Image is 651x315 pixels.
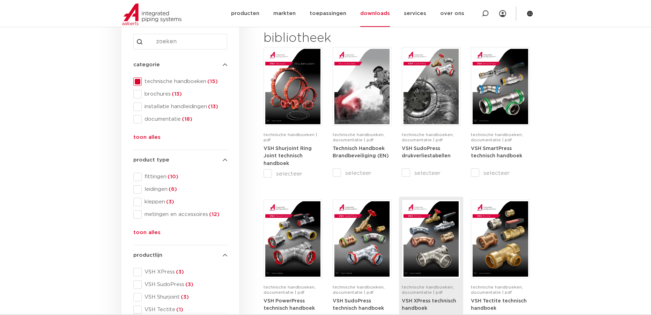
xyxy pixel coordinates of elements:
span: VSH Tectite [142,306,227,313]
div: technische handboeken(15) [133,77,227,86]
button: toon alles [133,133,161,144]
span: VSH Shurjoint [142,294,227,301]
span: VSH SudoPress [142,281,227,288]
strong: VSH Tectite technisch handboek [471,299,527,311]
span: technische handboeken, documentatie | pdf [333,133,385,142]
img: VSH-SudoPress_A4PLT_5007706_2024-2.0_NL-pdf.jpg [404,49,459,124]
span: (12) [208,212,220,217]
img: VSH-PowerPress_A4TM_5008817_2024_3.1_NL-pdf.jpg [265,201,320,277]
label: selecteer [402,169,460,177]
div: VSH Tectite(1) [133,306,227,314]
div: fittingen(10) [133,173,227,181]
label: selecteer [264,170,322,178]
img: FireProtection_A4TM_5007915_2025_2.0_EN-pdf.jpg [334,49,390,124]
span: (3) [175,269,184,275]
h4: productlijn [133,251,227,260]
img: VSH-SudoPress_A4TM_5001604-2023-3.0_NL-pdf.jpg [334,201,390,277]
span: (15) [206,79,218,84]
div: VSH XPress(3) [133,268,227,276]
span: (3) [165,199,174,204]
span: technische handboeken, documentatie | pdf [471,133,523,142]
span: (3) [184,282,193,287]
span: technische handboeken | pdf [264,133,317,142]
h2: bibliotheek [264,30,388,47]
span: (3) [180,294,189,300]
span: fittingen [142,173,227,180]
span: technische handboeken, documentatie | pdf [471,285,523,294]
div: documentatie(18) [133,115,227,123]
img: VSH-XPress_A4TM_5008762_2025_4.1_NL-pdf.jpg [404,201,459,277]
span: technische handboeken, documentatie | pdf [402,285,454,294]
a: VSH Shurjoint Ring Joint technisch handboek [264,146,312,166]
span: (6) [168,187,177,192]
label: selecteer [333,169,391,177]
div: VSH Shurjoint(3) [133,293,227,301]
div: kleppen(3) [133,198,227,206]
span: (13) [207,104,218,109]
a: VSH XPress technisch handboek [402,298,456,311]
div: installatie handleidingen(13) [133,103,227,111]
span: (10) [167,174,178,179]
span: technische handboeken, documentatie | pdf [402,133,454,142]
span: installatie handleidingen [142,103,227,110]
h4: categorie [133,61,227,69]
span: metingen en accessoires [142,211,227,218]
div: brochures(13) [133,90,227,98]
button: toon alles [133,228,161,240]
div: leidingen(6) [133,185,227,194]
h4: product type [133,156,227,164]
img: VSH-Tectite_A4TM_5009376-2024-2.0_NL-pdf.jpg [473,201,528,277]
span: (18) [181,117,192,122]
span: technische handboeken [142,78,227,85]
strong: VSH XPress technisch handboek [402,299,456,311]
img: VSH-Shurjoint-RJ_A4TM_5011380_2025_1.1_EN-pdf.jpg [265,49,320,124]
span: brochures [142,91,227,98]
span: VSH XPress [142,269,227,276]
span: leidingen [142,186,227,193]
a: VSH SmartPress technisch handboek [471,146,522,159]
span: documentatie [142,116,227,123]
span: kleppen [142,198,227,205]
span: technische handboeken, documentatie | pdf [333,285,385,294]
span: (13) [171,91,182,97]
span: technische handboeken, documentatie | pdf [264,285,316,294]
div: VSH SudoPress(3) [133,280,227,289]
label: selecteer [471,169,530,177]
strong: VSH SudoPress technisch handboek [333,299,384,311]
a: VSH SudoPress technisch handboek [333,298,384,311]
span: (1) [175,307,183,312]
a: Technisch Handboek Brandbeveiliging (EN) [333,146,389,159]
a: VSH SudoPress drukverliestabellen [402,146,451,159]
a: VSH Tectite technisch handboek [471,298,527,311]
div: metingen en accessoires(12) [133,210,227,219]
a: VSH PowerPress technisch handboek [264,298,315,311]
img: VSH-SmartPress_A4TM_5009301_2023_2.0-EN-pdf.jpg [473,49,528,124]
strong: VSH PowerPress technisch handboek [264,299,315,311]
